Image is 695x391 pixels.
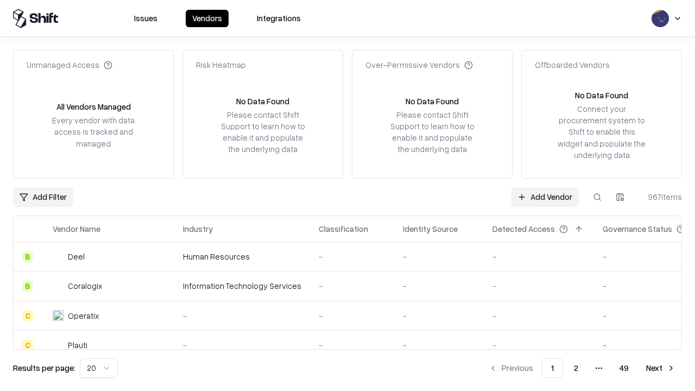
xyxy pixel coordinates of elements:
div: Human Resources [183,251,301,262]
div: Over-Permissive Vendors [365,59,473,71]
div: Information Technology Services [183,280,301,292]
div: No Data Found [236,96,289,107]
div: - [183,339,301,351]
div: - [403,339,475,351]
button: Next [640,358,682,378]
img: Deel [53,251,64,262]
div: B [22,281,33,292]
div: Unmanaged Access [27,59,112,71]
div: Operatix [68,310,99,321]
button: Integrations [250,10,307,27]
div: Risk Heatmap [196,59,246,71]
div: No Data Found [406,96,459,107]
div: - [492,251,585,262]
div: - [319,339,386,351]
div: Deel [68,251,85,262]
p: Results per page: [13,362,75,374]
div: - [403,310,475,321]
div: Please contact Shift Support to learn how to enable it and populate the underlying data [387,109,477,155]
div: - [319,310,386,321]
div: - [492,339,585,351]
div: No Data Found [575,90,628,101]
div: - [319,251,386,262]
div: Classification [319,223,368,235]
button: 2 [565,358,587,378]
div: All Vendors Managed [56,101,131,112]
div: Detected Access [492,223,555,235]
div: Connect your procurement system to Shift to enable this widget and populate the underlying data [557,103,647,161]
div: Please contact Shift Support to learn how to enable it and populate the underlying data [218,109,308,155]
img: Operatix [53,310,64,321]
img: Plauti [53,339,64,350]
button: 1 [542,358,563,378]
a: Add Vendor [511,187,579,207]
div: - [319,280,386,292]
div: 967 items [639,191,682,203]
div: Offboarded Vendors [535,59,610,71]
button: Vendors [186,10,229,27]
div: Every vendor with data access is tracked and managed [48,115,138,149]
div: - [403,251,475,262]
div: Identity Source [403,223,458,235]
div: Governance Status [603,223,672,235]
div: Plauti [68,339,87,351]
div: C [22,339,33,350]
button: Add Filter [13,187,73,207]
div: Coralogix [68,280,102,292]
div: B [22,251,33,262]
img: Coralogix [53,281,64,292]
div: C [22,310,33,321]
nav: pagination [482,358,682,378]
div: - [492,310,585,321]
div: - [492,280,585,292]
div: Industry [183,223,213,235]
div: - [183,310,301,321]
button: 49 [611,358,637,378]
div: Vendor Name [53,223,100,235]
div: - [403,280,475,292]
button: Issues [128,10,164,27]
